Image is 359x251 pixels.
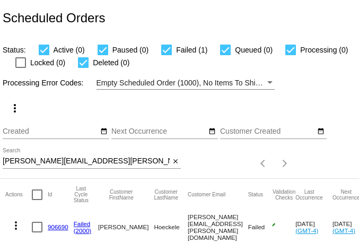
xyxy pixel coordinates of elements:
[74,227,92,234] a: (2000)
[30,56,65,69] span: Locked (0)
[188,211,248,244] mat-cell: [PERSON_NAME][EMAIL_ADDRESS][PERSON_NAME][DOMAIN_NAME]
[48,223,68,230] a: 906690
[332,227,355,234] a: (GMT-4)
[295,189,323,201] button: Change sorting for LastOccurrenceUtc
[97,76,275,90] mat-select: Filter by Processing Error Codes
[100,127,108,136] mat-icon: date_range
[98,211,154,244] mat-cell: [PERSON_NAME]
[48,192,52,198] button: Change sorting for Id
[188,192,225,198] button: Change sorting for CustomerEmail
[98,189,144,201] button: Change sorting for CustomerFirstName
[220,127,316,136] input: Customer Created
[74,220,91,227] a: Failed
[295,227,318,234] a: (GMT-4)
[93,56,129,69] span: Deleted (0)
[176,44,207,56] span: Failed (1)
[295,211,332,244] mat-cell: [DATE]
[3,46,26,54] span: Status:
[5,179,32,211] mat-header-cell: Actions
[248,192,263,198] button: Change sorting for Status
[253,153,274,174] button: Previous page
[74,186,89,203] button: Change sorting for LastProcessingCycleId
[208,127,216,136] mat-icon: date_range
[10,219,22,232] mat-icon: more_vert
[3,157,170,166] input: Search
[317,127,325,136] mat-icon: date_range
[300,44,348,56] span: Processing (0)
[3,127,98,136] input: Created
[154,189,178,201] button: Change sorting for CustomerLastName
[3,11,105,25] h2: Scheduled Orders
[235,44,273,56] span: Queued (0)
[274,153,295,174] button: Next page
[170,156,181,167] button: Clear
[8,102,21,115] mat-icon: more_vert
[112,44,148,56] span: Paused (0)
[154,211,188,244] mat-cell: Hoeckele
[3,79,84,87] span: Processing Error Codes:
[273,179,295,211] mat-header-cell: Validation Checks
[54,44,85,56] span: Active (0)
[172,158,179,166] mat-icon: close
[111,127,207,136] input: Next Occurrence
[248,223,265,230] span: Failed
